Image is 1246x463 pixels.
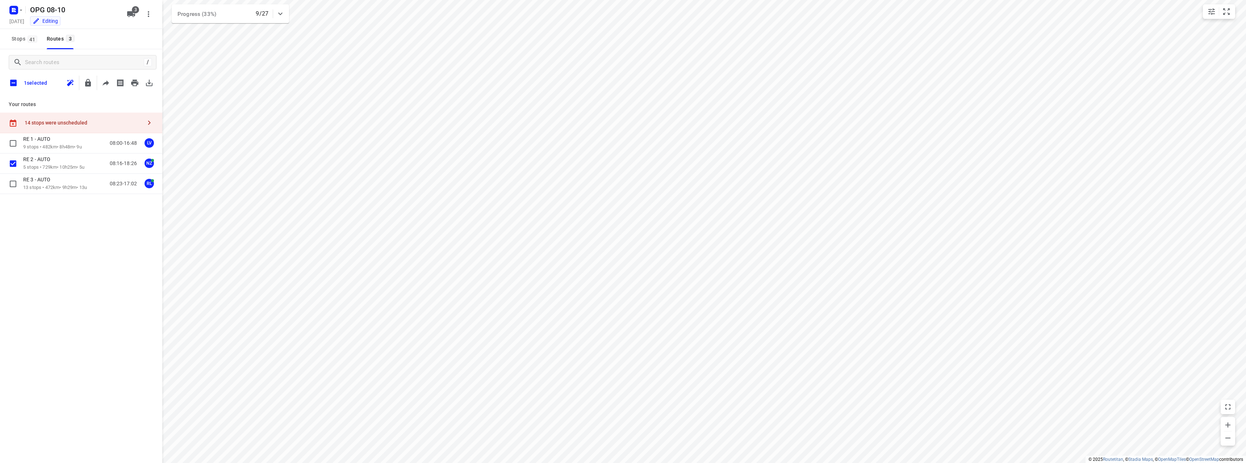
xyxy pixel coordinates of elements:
button: Lock route [81,76,95,90]
span: Download route [142,76,156,90]
div: 14 stops were unscheduled [25,120,142,126]
span: Progress (33%) [177,11,216,17]
button: NZ [142,156,156,171]
div: / [144,58,152,66]
span: 41 [28,35,37,43]
span: 3 [132,6,139,13]
p: 9 stops • 482km • 8h48m • 9u [23,144,82,151]
a: Stadia Maps [1128,457,1153,462]
a: Routetitan [1103,457,1123,462]
div: You are currently in edit mode. [33,17,58,25]
button: Fit zoom [1219,4,1234,19]
li: © 2025 , © , © © contributors [1088,457,1243,462]
div: Progress (33%)9/27 [172,4,289,23]
input: Search routes [25,57,144,68]
p: 08:00-16:48 [110,139,137,147]
button: LV [142,136,156,150]
span: Select [6,156,20,171]
div: LV [145,138,154,148]
p: 1 selected [24,80,47,86]
p: RE 1 - AUTO [23,136,55,142]
div: Routes [47,34,77,43]
p: 5 stops • 729km • 10h25m • 5u [23,164,84,171]
span: Stops [12,34,39,43]
button: 3 [124,7,138,21]
button: Map settings [1204,4,1219,19]
a: OpenStreetMap [1189,457,1219,462]
span: Select [6,177,20,191]
p: 13 stops • 472km • 9h29m • 13u [23,184,87,191]
span: Share route [99,76,113,90]
p: RE 3 - AUTO [23,176,55,183]
h5: Project date [7,17,27,25]
h5: Rename [27,4,121,16]
span: Reoptimize route [63,76,78,90]
a: OpenMapTiles [1158,457,1186,462]
button: RL [142,176,156,191]
span: 3 [66,35,75,42]
button: More [141,7,156,21]
p: Your routes [9,101,154,108]
span: Print shipping label [113,76,127,90]
div: NZ [145,159,154,168]
p: RE 2 - AUTO [23,156,55,163]
p: 08:16-18:26 [110,160,137,167]
div: small contained button group [1203,4,1235,19]
span: Select [6,136,20,151]
p: 9/27 [256,9,268,18]
div: RL [145,179,154,188]
p: 08:23-17:02 [110,180,137,188]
